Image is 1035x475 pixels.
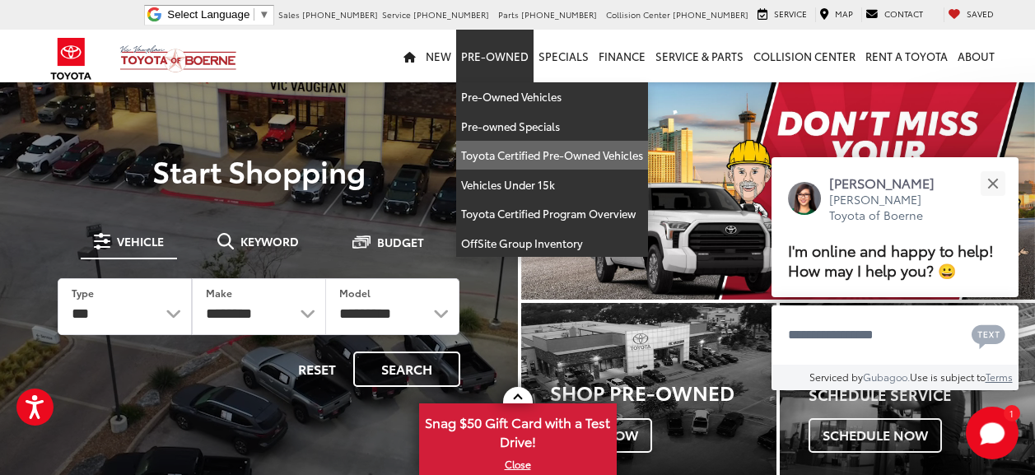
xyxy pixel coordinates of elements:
svg: Start Chat [966,407,1019,459]
label: Model [339,286,371,300]
p: [PERSON_NAME] [829,174,951,192]
a: OffSite Group Inventory [456,229,648,258]
button: Toggle Chat Window [966,407,1019,459]
button: Close [975,165,1010,201]
a: Finance [594,30,650,82]
span: I'm online and happy to help! How may I help you? 😀 [788,239,994,281]
a: Pre-Owned Vehicles [456,82,648,112]
span: 1 [1009,409,1014,417]
a: Toyota Certified Pre-Owned Vehicles [456,141,648,170]
span: Map [835,7,853,20]
a: Home [399,30,421,82]
span: Collision Center [606,8,670,21]
span: Snag $50 Gift Card with a Test Drive! [421,405,615,455]
span: Service [774,7,807,20]
span: ▼ [259,8,269,21]
p: Start Shopping [35,154,483,187]
span: Sales [278,8,300,21]
span: Use is subject to [910,370,986,384]
a: Vehicles Under 15k [456,170,648,200]
a: Specials [534,30,594,82]
svg: Text [972,323,1005,349]
a: About [953,30,1000,82]
span: Schedule Now [809,418,942,453]
a: Gubagoo. [863,370,910,384]
span: Serviced by [809,370,863,384]
img: Toyota [40,32,102,86]
p: [PERSON_NAME] Toyota of Boerne [829,192,951,224]
label: Type [72,286,94,300]
a: Contact [861,7,927,22]
a: Service [753,7,811,22]
img: Vic Vaughan Toyota of Boerne [119,44,237,73]
a: Map [815,7,857,22]
span: [PHONE_NUMBER] [302,8,378,21]
button: Chat with SMS [967,316,1010,353]
div: Close[PERSON_NAME][PERSON_NAME] Toyota of BoerneI'm online and happy to help! How may I help you?... [772,157,1019,390]
textarea: Type your message [772,305,1019,365]
span: [PHONE_NUMBER] [521,8,597,21]
a: Toyota Certified Program Overview [456,199,648,229]
h3: Shop Pre-Owned [550,381,776,403]
a: Collision Center [748,30,860,82]
a: Pre-Owned [456,30,534,82]
label: Make [206,286,232,300]
span: Saved [967,7,994,20]
span: [PHONE_NUMBER] [413,8,489,21]
span: Vehicle [117,235,164,247]
a: Select Language​ [167,8,269,21]
a: New [421,30,456,82]
span: Select Language [167,8,249,21]
button: Reset [284,352,350,387]
a: Pre-owned Specials [456,112,648,142]
span: Contact [884,7,923,20]
span: Keyword [240,235,299,247]
h4: Schedule Service [809,387,1035,403]
span: [PHONE_NUMBER] [673,8,748,21]
span: Parts [498,8,519,21]
a: Rent a Toyota [860,30,953,82]
button: Search [353,352,460,387]
a: Service & Parts: Opens in a new tab [650,30,748,82]
span: Service [382,8,411,21]
a: Terms [986,370,1013,384]
span: Budget [377,236,424,248]
a: My Saved Vehicles [944,7,998,22]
